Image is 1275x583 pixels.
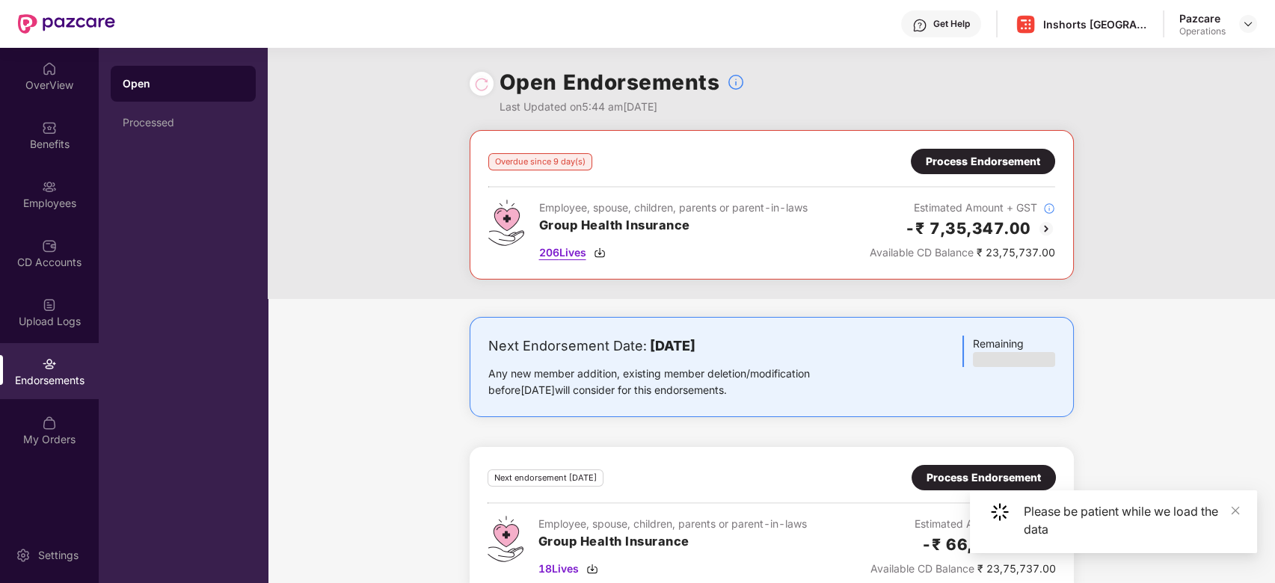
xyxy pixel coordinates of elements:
img: svg+xml;base64,PHN2ZyBpZD0iSW5mb18tXzMyeDMyIiBkYXRhLW5hbWU9IkluZm8gLSAzMngzMiIgeG1sbnM9Imh0dHA6Ly... [727,73,745,91]
div: Estimated Amount + GST [870,200,1055,216]
span: Available CD Balance [870,246,974,259]
div: ₹ 23,75,737.00 [870,244,1055,261]
img: svg+xml;base64,PHN2ZyBpZD0iQmVuZWZpdHMiIHhtbG5zPSJodHRwOi8vd3d3LnczLm9yZy8yMDAwL3N2ZyIgd2lkdGg9Ij... [42,120,57,135]
h1: Open Endorsements [500,66,720,99]
h2: -₹ 7,35,347.00 [905,216,1031,241]
div: Settings [34,548,83,563]
div: Any new member addition, existing member deletion/modification before [DATE] will consider for th... [488,365,857,398]
div: Employee, spouse, children, parents or parent-in-laws [539,200,808,216]
img: svg+xml;base64,PHN2ZyB4bWxucz0iaHR0cDovL3d3dy53My5vcmcvMjAwMC9zdmciIHdpZHRoPSI0Ny43MTQiIGhlaWdodD... [488,200,524,246]
div: Overdue since 9 day(s) [488,153,592,170]
img: New Pazcare Logo [18,14,115,34]
img: svg+xml;base64,PHN2ZyBpZD0iSGVscC0zMngzMiIgeG1sbnM9Imh0dHA6Ly93d3cudzMub3JnLzIwMDAvc3ZnIiB3aWR0aD... [912,18,927,33]
img: svg+xml;base64,PHN2ZyBpZD0iVXBsb2FkX0xvZ3MiIGRhdGEtbmFtZT0iVXBsb2FkIExvZ3MiIHhtbG5zPSJodHRwOi8vd3... [42,297,57,312]
div: Last Updated on 5:44 am[DATE] [500,99,746,115]
img: icon [991,503,1009,521]
img: svg+xml;base64,PHN2ZyB4bWxucz0iaHR0cDovL3d3dy53My5vcmcvMjAwMC9zdmciIHdpZHRoPSI0Ny43MTQiIGhlaWdodD... [488,516,523,562]
span: Available CD Balance [870,562,974,575]
div: Open [123,76,244,91]
img: svg+xml;base64,PHN2ZyBpZD0iTXlfT3JkZXJzIiBkYXRhLW5hbWU9Ik15IE9yZGVycyIgeG1sbnM9Imh0dHA6Ly93d3cudz... [42,416,57,431]
img: svg+xml;base64,PHN2ZyBpZD0iRHJvcGRvd24tMzJ4MzIiIHhtbG5zPSJodHRwOi8vd3d3LnczLm9yZy8yMDAwL3N2ZyIgd2... [1242,18,1254,30]
span: 206 Lives [539,244,586,261]
div: Employee, spouse, children, parents or parent-in-laws [538,516,807,532]
img: svg+xml;base64,PHN2ZyBpZD0iRG93bmxvYWQtMzJ4MzIiIHhtbG5zPSJodHRwOi8vd3d3LnczLm9yZy8yMDAwL3N2ZyIgd2... [586,563,598,575]
span: close [1230,505,1241,516]
div: Please be patient while we load the data [1024,502,1239,538]
div: Remaining [962,336,1055,367]
img: svg+xml;base64,PHN2ZyBpZD0iQmFjay0yMHgyMCIgeG1sbnM9Imh0dHA6Ly93d3cudzMub3JnLzIwMDAvc3ZnIiB3aWR0aD... [1037,220,1055,238]
div: Inshorts [GEOGRAPHIC_DATA] Advertising And Services Private Limited [1043,17,1148,31]
img: Inshorts%20Logo.png [1015,13,1036,35]
img: svg+xml;base64,PHN2ZyBpZD0iSW5mb18tXzMyeDMyIiBkYXRhLW5hbWU9IkluZm8gLSAzMngzMiIgeG1sbnM9Imh0dHA6Ly... [1043,203,1055,215]
div: Get Help [933,18,970,30]
img: svg+xml;base64,PHN2ZyBpZD0iSG9tZSIgeG1sbnM9Imh0dHA6Ly93d3cudzMub3JnLzIwMDAvc3ZnIiB3aWR0aD0iMjAiIG... [42,61,57,76]
div: Next Endorsement Date: [488,336,857,357]
img: svg+xml;base64,PHN2ZyBpZD0iU2V0dGluZy0yMHgyMCIgeG1sbnM9Imh0dHA6Ly93d3cudzMub3JnLzIwMDAvc3ZnIiB3aW... [16,548,31,563]
div: ₹ 23,75,737.00 [870,561,1056,577]
img: svg+xml;base64,PHN2ZyBpZD0iRG93bmxvYWQtMzJ4MzIiIHhtbG5zPSJodHRwOi8vd3d3LnczLm9yZy8yMDAwL3N2ZyIgd2... [594,247,606,259]
h3: Group Health Insurance [539,216,808,235]
div: Process Endorsement [926,153,1040,170]
img: svg+xml;base64,PHN2ZyBpZD0iRW1wbG95ZWVzIiB4bWxucz0iaHR0cDovL3d3dy53My5vcmcvMjAwMC9zdmciIHdpZHRoPS... [42,179,57,194]
div: Estimated Amount + GST [870,516,1056,532]
div: Processed [123,117,244,129]
img: svg+xml;base64,PHN2ZyBpZD0iQ0RfQWNjb3VudHMiIGRhdGEtbmFtZT0iQ0QgQWNjb3VudHMiIHhtbG5zPSJodHRwOi8vd3... [42,238,57,253]
span: 18 Lives [538,561,579,577]
h3: Group Health Insurance [538,532,807,552]
img: svg+xml;base64,PHN2ZyBpZD0iRW5kb3JzZW1lbnRzIiB4bWxucz0iaHR0cDovL3d3dy53My5vcmcvMjAwMC9zdmciIHdpZH... [42,357,57,371]
h2: -₹ 66,796.00 [921,532,1032,557]
div: Operations [1179,25,1226,37]
div: Process Endorsement [927,469,1041,486]
div: Pazcare [1179,11,1226,25]
div: Next endorsement [DATE] [488,469,603,487]
b: [DATE] [650,338,695,354]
